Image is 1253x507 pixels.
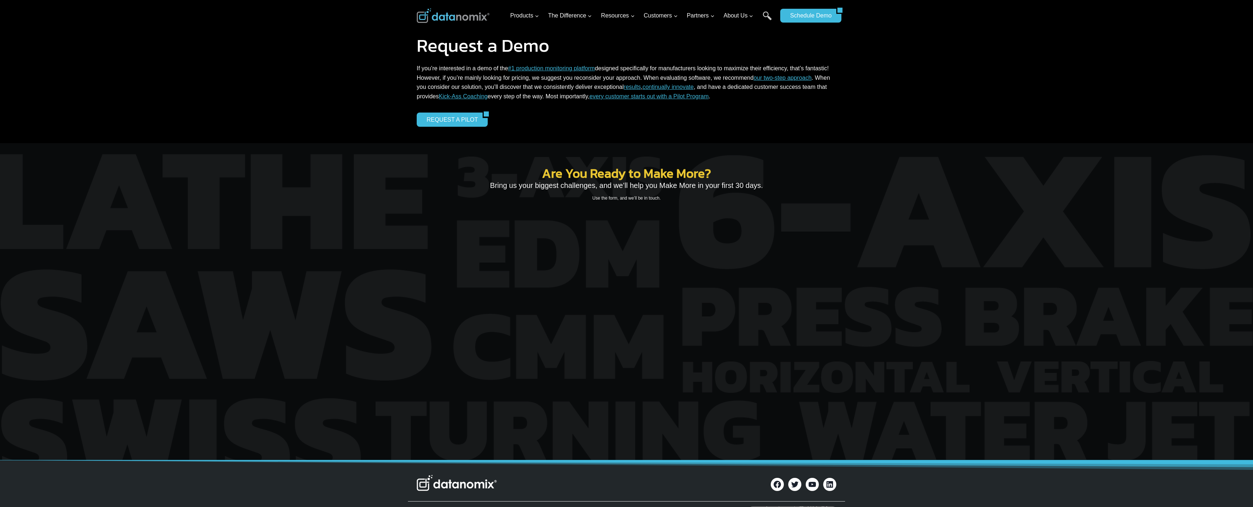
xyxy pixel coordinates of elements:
h2: Are You Ready to Make More? [463,167,790,180]
img: Datanomix [417,8,490,23]
span: Partners [687,11,714,20]
h1: Request a Demo [417,36,836,55]
a: #1 production monitoring platform [508,65,595,71]
a: Search [763,11,772,28]
span: The Difference [548,11,592,20]
a: our two-step approach [754,75,812,81]
span: Products [510,11,539,20]
a: Schedule Demo [780,9,836,23]
p: Use the form, and we’ll be in touch. [463,195,790,202]
p: Bring us your biggest challenges, and we’ll help you Make More in your first 30 days. [463,180,790,191]
iframe: Form 0 [463,213,790,439]
span: About Us [724,11,754,20]
a: Kick-Ass Coaching [439,93,487,99]
a: REQUEST A PILOT [417,113,483,126]
a: every customer starts out with a Pilot Program [589,93,708,99]
p: If you’re interested in a demo of the designed specifically for manufacturers looking to maximize... [417,64,836,101]
span: Resources [601,11,635,20]
nav: Primary Navigation [507,4,777,28]
a: results [624,84,641,90]
a: continually innovate [643,84,694,90]
span: Customers [644,11,677,20]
